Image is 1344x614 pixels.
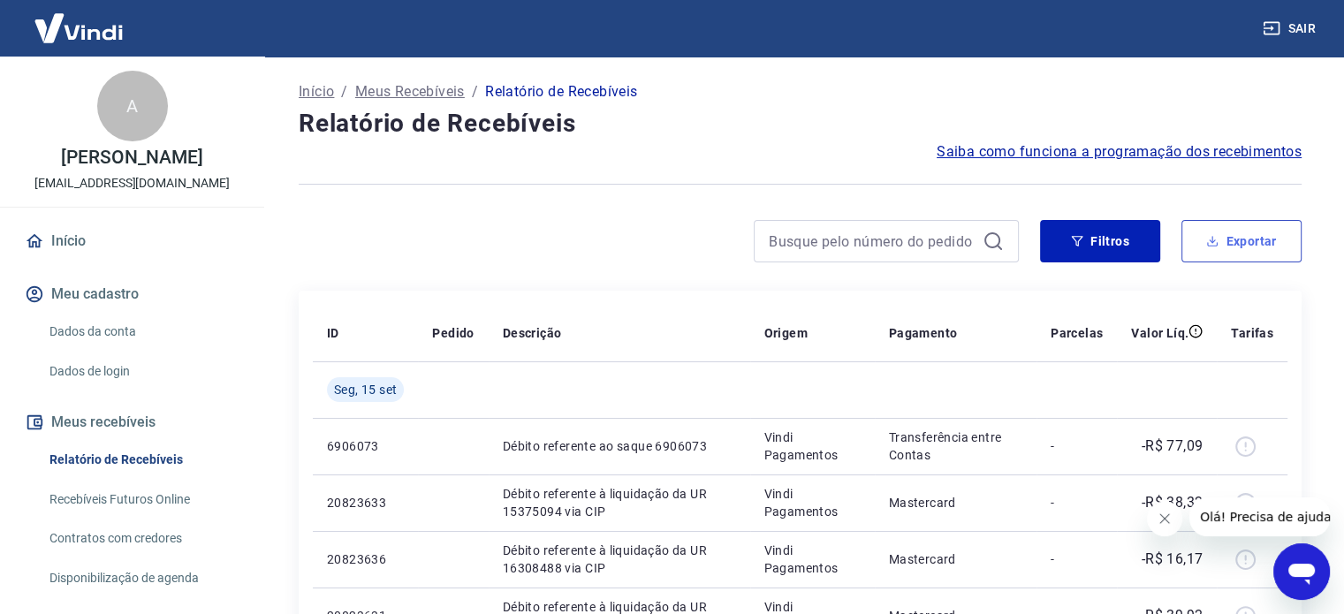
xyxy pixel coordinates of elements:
[769,228,976,254] input: Busque pelo número do pedido
[889,324,958,342] p: Pagamento
[1142,436,1204,457] p: -R$ 77,09
[299,81,334,102] a: Início
[327,494,404,512] p: 20823633
[1051,550,1103,568] p: -
[889,494,1022,512] p: Mastercard
[1051,494,1103,512] p: -
[1231,324,1273,342] p: Tarifas
[485,81,637,102] p: Relatório de Recebíveis
[21,1,136,55] img: Vindi
[1259,12,1323,45] button: Sair
[889,428,1022,464] p: Transferência entre Contas
[764,324,808,342] p: Origem
[503,485,736,520] p: Débito referente à liquidação da UR 15375094 via CIP
[61,148,202,167] p: [PERSON_NAME]
[42,442,243,478] a: Relatório de Recebíveis
[503,324,562,342] p: Descrição
[1142,549,1204,570] p: -R$ 16,17
[1040,220,1160,262] button: Filtros
[21,275,243,314] button: Meu cadastro
[42,314,243,350] a: Dados da conta
[1273,543,1330,600] iframe: Button to launch messaging window
[299,106,1302,141] h4: Relatório de Recebíveis
[1181,220,1302,262] button: Exportar
[889,550,1022,568] p: Mastercard
[341,81,347,102] p: /
[1189,497,1330,536] iframe: Message from company
[1051,437,1103,455] p: -
[1131,324,1188,342] p: Valor Líq.
[432,324,474,342] p: Pedido
[34,174,230,193] p: [EMAIL_ADDRESS][DOMAIN_NAME]
[1142,492,1204,513] p: -R$ 38,32
[334,381,397,398] span: Seg, 15 set
[42,520,243,557] a: Contratos com credores
[1051,324,1103,342] p: Parcelas
[42,481,243,518] a: Recebíveis Futuros Online
[503,437,736,455] p: Débito referente ao saque 6906073
[11,12,148,27] span: Olá! Precisa de ajuda?
[327,437,404,455] p: 6906073
[42,353,243,390] a: Dados de login
[327,550,404,568] p: 20823636
[21,403,243,442] button: Meus recebíveis
[764,542,861,577] p: Vindi Pagamentos
[503,542,736,577] p: Débito referente à liquidação da UR 16308488 via CIP
[1147,501,1182,536] iframe: Close message
[472,81,478,102] p: /
[42,560,243,596] a: Disponibilização de agenda
[937,141,1302,163] a: Saiba como funciona a programação dos recebimentos
[21,222,243,261] a: Início
[764,485,861,520] p: Vindi Pagamentos
[327,324,339,342] p: ID
[764,428,861,464] p: Vindi Pagamentos
[97,71,168,141] div: A
[355,81,465,102] a: Meus Recebíveis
